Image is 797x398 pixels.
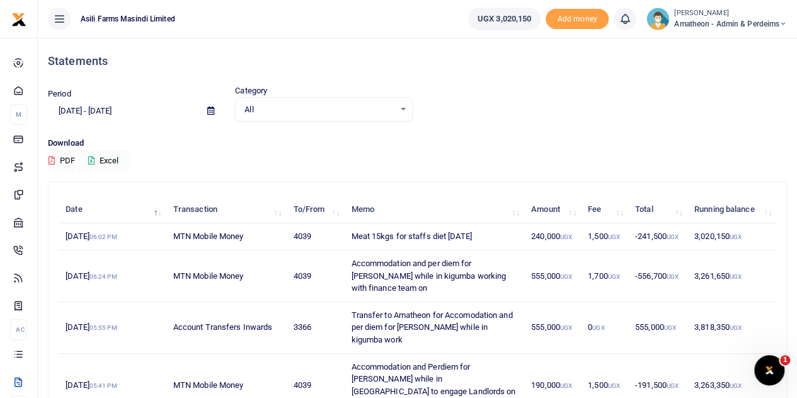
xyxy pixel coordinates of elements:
[59,250,166,302] td: [DATE]
[754,355,784,385] iframe: Intercom live chat
[48,54,787,68] h4: Statements
[628,250,687,302] td: -556,700
[89,233,117,240] small: 06:02 PM
[581,196,628,223] th: Fee: activate to sort column ascending
[10,319,27,340] li: Ac
[11,12,26,27] img: logo-small
[730,382,742,389] small: UGX
[89,273,117,280] small: 06:24 PM
[730,233,742,240] small: UGX
[646,8,787,30] a: profile-user [PERSON_NAME] Amatheon - Admin & Perdeims
[166,223,287,250] td: MTN Mobile Money
[166,302,287,354] td: Account Transfers Inwards
[89,324,117,331] small: 05:55 PM
[581,223,628,250] td: 1,500
[10,104,27,125] li: M
[560,233,572,240] small: UGX
[468,8,541,30] a: UGX 3,020,150
[581,250,628,302] td: 1,700
[89,382,117,389] small: 05:41 PM
[286,302,344,354] td: 3366
[48,137,787,150] p: Download
[607,382,619,389] small: UGX
[524,196,581,223] th: Amount: activate to sort column ascending
[546,13,609,23] a: Add money
[592,324,604,331] small: UGX
[730,273,742,280] small: UGX
[286,196,344,223] th: To/From: activate to sort column ascending
[463,8,546,30] li: Wallet ballance
[560,273,572,280] small: UGX
[607,273,619,280] small: UGX
[628,302,687,354] td: 555,000
[59,196,166,223] th: Date: activate to sort column descending
[478,13,531,25] span: UGX 3,020,150
[235,85,267,97] label: Category
[667,233,679,240] small: UGX
[687,302,776,354] td: 3,818,350
[646,8,669,30] img: profile-user
[524,250,581,302] td: 555,000
[687,196,776,223] th: Running balance: activate to sort column ascending
[344,223,524,250] td: Meat 15kgs for staffs diet [DATE]
[546,9,609,30] span: Add money
[687,223,776,250] td: 3,020,150
[581,302,628,354] td: 0
[546,9,609,30] li: Toup your wallet
[560,324,572,331] small: UGX
[59,223,166,250] td: [DATE]
[344,196,524,223] th: Memo: activate to sort column ascending
[244,103,394,116] span: All
[664,324,676,331] small: UGX
[48,88,71,100] label: Period
[286,223,344,250] td: 4039
[667,273,679,280] small: UGX
[674,18,787,30] span: Amatheon - Admin & Perdeims
[780,355,790,365] span: 1
[48,100,197,122] input: select period
[48,150,76,172] button: PDF
[59,302,166,354] td: [DATE]
[286,250,344,302] td: 4039
[628,196,687,223] th: Total: activate to sort column ascending
[524,302,581,354] td: 555,000
[560,382,572,389] small: UGX
[77,150,129,172] button: Excel
[687,250,776,302] td: 3,261,650
[607,233,619,240] small: UGX
[76,13,180,25] span: Asili Farms Masindi Limited
[667,382,679,389] small: UGX
[166,196,287,223] th: Transaction: activate to sort column ascending
[344,302,524,354] td: Transfer to Amatheon for Accomodation and per diem for [PERSON_NAME] while in kigumba work
[730,324,742,331] small: UGX
[628,223,687,250] td: -241,500
[674,8,787,19] small: [PERSON_NAME]
[524,223,581,250] td: 240,000
[344,250,524,302] td: Accommodation and per diem for [PERSON_NAME] while in kigumba working with finance team on
[11,14,26,23] a: logo-small logo-large logo-large
[166,250,287,302] td: MTN Mobile Money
